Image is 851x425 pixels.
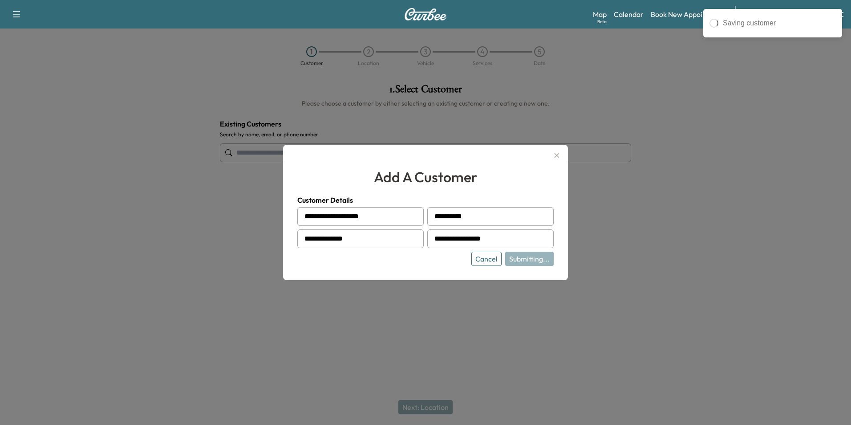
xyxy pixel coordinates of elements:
[297,166,554,188] h2: add a customer
[404,8,447,20] img: Curbee Logo
[297,195,554,205] h4: Customer Details
[651,9,726,20] a: Book New Appointment
[593,9,607,20] a: MapBeta
[614,9,644,20] a: Calendar
[723,18,836,29] div: Saving customer
[471,252,502,266] button: Cancel
[597,18,607,25] div: Beta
